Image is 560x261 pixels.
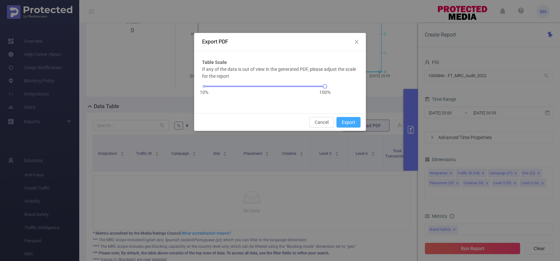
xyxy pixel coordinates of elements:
span: 100% [319,89,331,96]
i: icon: close [354,39,359,44]
button: Export [336,117,361,128]
p: If any of the data is out of view in the generated PDF, please adjust the scale for the report [202,66,358,80]
div: Export PDF [202,38,358,45]
button: Close [347,33,366,51]
span: 10% [200,89,208,96]
b: Table Scale [202,59,227,66]
button: Cancel [309,117,334,128]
